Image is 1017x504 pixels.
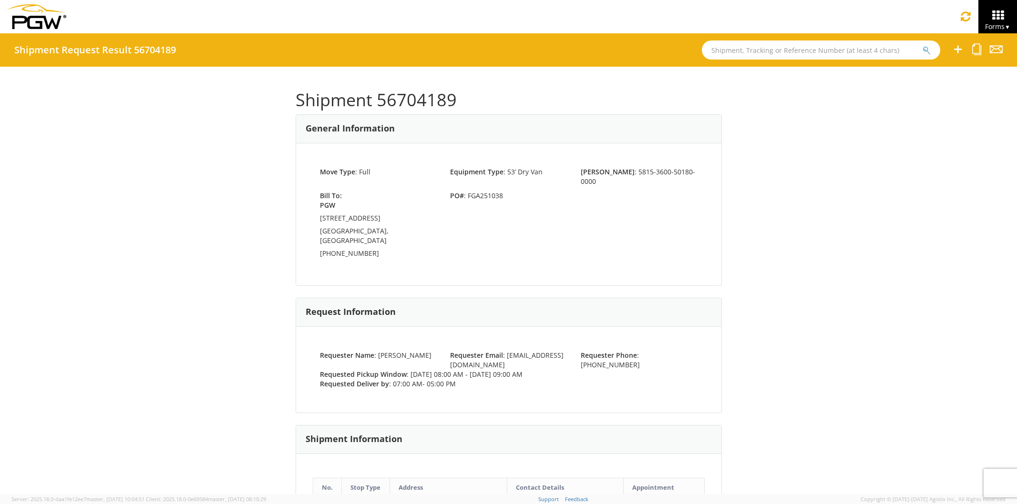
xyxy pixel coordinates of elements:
span: : [PHONE_NUMBER] [581,351,640,369]
img: pgw-form-logo-1aaa8060b1cc70fad034.png [7,4,66,29]
span: : 53’ Dry Van [450,167,543,176]
span: Copyright © [DATE]-[DATE] Agistix Inc., All Rights Reserved [861,495,1006,503]
a: Feedback [565,495,588,503]
span: : [EMAIL_ADDRESS][DOMAIN_NAME] [450,351,564,369]
strong: Equipment Type [450,167,503,176]
td: [STREET_ADDRESS] [320,213,436,226]
th: No. [313,478,341,497]
th: Appointment [624,478,704,497]
strong: Requested Deliver by [320,379,389,388]
span: : Full [320,167,370,176]
h4: Shipment Request Result 56704189 [14,45,176,55]
h3: General Information [306,124,395,133]
span: master, [DATE] 10:04:51 [86,495,144,503]
strong: Requested Pickup Window [320,370,407,379]
th: Contact Details [507,478,623,497]
strong: Move Type [320,167,355,176]
span: : 07:00 AM [320,379,456,388]
strong: PGW [320,201,335,210]
span: master, [DATE] 08:10:29 [208,495,266,503]
strong: Requester Name [320,351,374,360]
h3: Shipment Information [306,434,402,444]
td: [GEOGRAPHIC_DATA], [GEOGRAPHIC_DATA] [320,226,436,249]
td: [PHONE_NUMBER] [320,249,436,262]
span: : [PERSON_NAME] [320,351,431,360]
span: : FGA251038 [443,191,574,201]
span: : 5815-3600-50180-0000 [581,167,695,186]
th: Address [390,478,507,497]
h1: Shipment 56704189 [296,91,722,110]
input: Shipment, Tracking or Reference Number (at least 4 chars) [702,40,940,60]
strong: PO# [450,191,464,200]
span: Client: 2025.18.0-0e69584 [146,495,266,503]
strong: Requester Phone [581,351,637,360]
strong: Bill To: [320,191,342,200]
strong: [PERSON_NAME] [581,167,635,176]
span: Server: 2025.18.0-daa1fe12ee7 [11,495,144,503]
span: ▼ [1005,23,1010,31]
span: Forms [985,22,1010,31]
span: : [DATE] 08:00 AM - [DATE] 09:00 AM [320,370,523,379]
a: Support [538,495,559,503]
strong: Requester Email [450,351,503,360]
h3: Request Information [306,307,396,317]
th: Stop Type [341,478,390,497]
span: - 05:00 PM [422,379,456,388]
